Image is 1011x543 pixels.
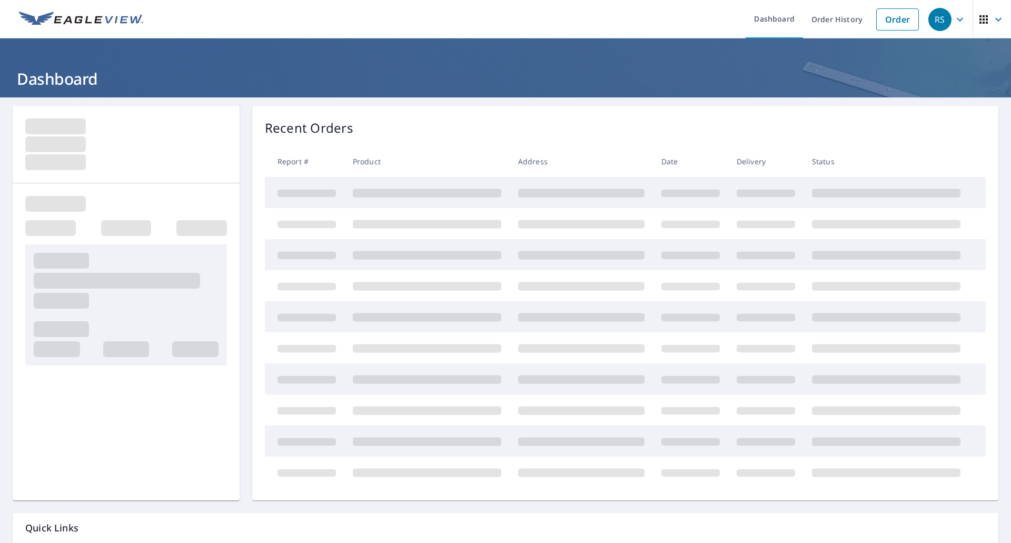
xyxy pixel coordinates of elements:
th: Report # [265,146,344,177]
th: Date [653,146,728,177]
th: Product [344,146,510,177]
p: Recent Orders [265,119,353,137]
a: Order [876,8,919,31]
h1: Dashboard [13,68,998,90]
th: Address [510,146,653,177]
img: EV Logo [19,12,143,27]
th: Status [804,146,969,177]
p: Quick Links [25,521,986,535]
th: Delivery [728,146,804,177]
div: RS [928,8,951,31]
